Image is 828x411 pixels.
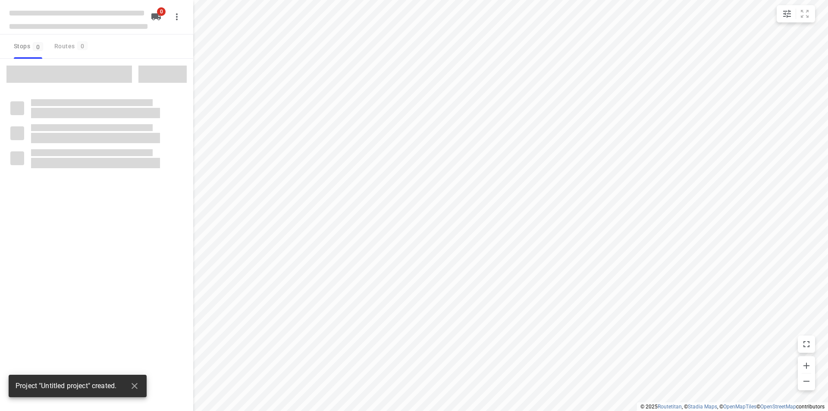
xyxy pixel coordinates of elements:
[640,404,825,410] li: © 2025 , © , © © contributors
[777,5,815,22] div: small contained button group
[658,404,682,410] a: Routetitan
[760,404,796,410] a: OpenStreetMap
[16,381,116,391] span: Project "Untitled project" created.
[688,404,717,410] a: Stadia Maps
[778,5,796,22] button: Map settings
[723,404,756,410] a: OpenMapTiles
